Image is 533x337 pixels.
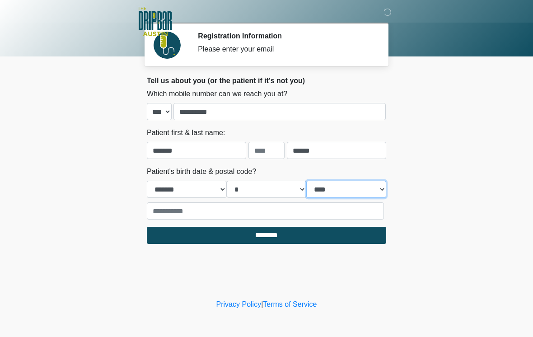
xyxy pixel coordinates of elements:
[147,127,225,138] label: Patient first & last name:
[263,300,317,308] a: Terms of Service
[216,300,262,308] a: Privacy Policy
[154,32,181,59] img: Agent Avatar
[198,44,373,55] div: Please enter your email
[261,300,263,308] a: |
[147,76,386,85] h2: Tell us about you (or the patient if it's not you)
[138,7,172,36] img: The DRIPBaR - Austin The Domain Logo
[147,89,287,99] label: Which mobile number can we reach you at?
[147,166,256,177] label: Patient's birth date & postal code?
